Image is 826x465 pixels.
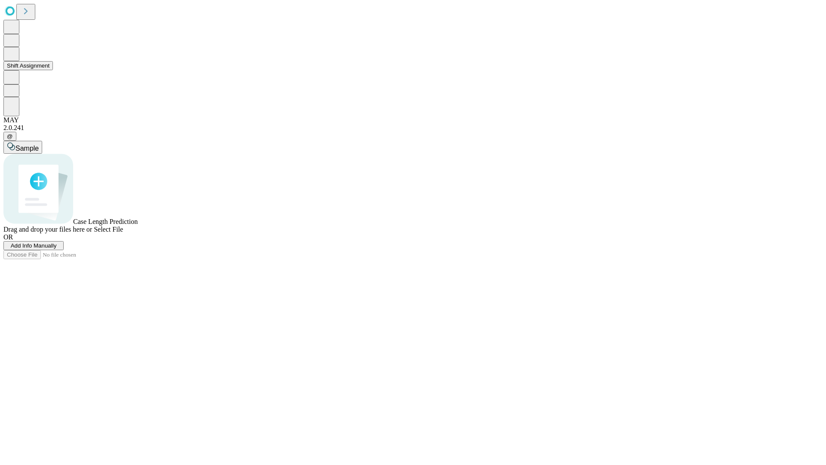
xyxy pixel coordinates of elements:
[3,124,823,132] div: 2.0.241
[3,116,823,124] div: MAY
[3,233,13,241] span: OR
[7,133,13,139] span: @
[73,218,138,225] span: Case Length Prediction
[15,145,39,152] span: Sample
[3,226,92,233] span: Drag and drop your files here or
[94,226,123,233] span: Select File
[11,242,57,249] span: Add Info Manually
[3,61,53,70] button: Shift Assignment
[3,241,64,250] button: Add Info Manually
[3,132,16,141] button: @
[3,141,42,154] button: Sample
